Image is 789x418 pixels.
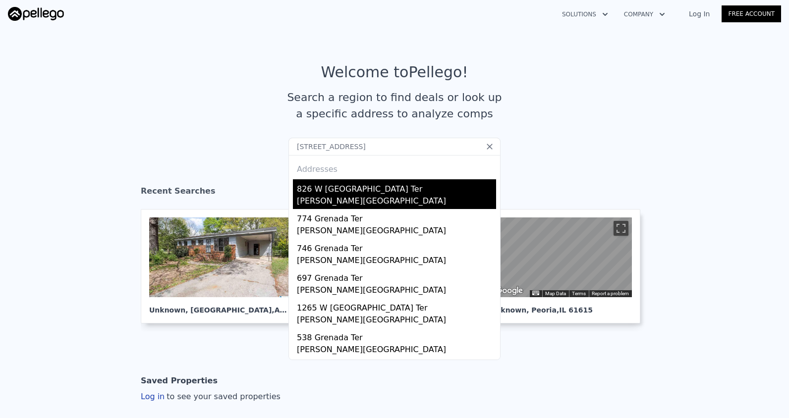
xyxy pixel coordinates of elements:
[493,284,525,297] img: Google
[297,314,496,328] div: [PERSON_NAME][GEOGRAPHIC_DATA]
[722,5,781,22] a: Free Account
[490,297,632,315] div: Unknown , Peoria
[141,209,307,323] a: Unknown, [GEOGRAPHIC_DATA],AL 35214
[592,291,629,296] a: Report a problem
[677,9,722,19] a: Log In
[149,297,291,315] div: Unknown , [GEOGRAPHIC_DATA]
[545,290,566,297] button: Map Data
[557,306,593,314] span: , IL 61615
[297,255,496,268] div: [PERSON_NAME][GEOGRAPHIC_DATA]
[165,392,281,401] span: to see your saved properties
[616,5,673,23] button: Company
[554,5,616,23] button: Solutions
[8,7,64,21] img: Pellego
[297,239,496,255] div: 746 Grenada Ter
[297,284,496,298] div: [PERSON_NAME][GEOGRAPHIC_DATA]
[297,344,496,358] div: [PERSON_NAME][GEOGRAPHIC_DATA]
[493,284,525,297] a: Open this area in Google Maps (opens a new window)
[572,291,586,296] a: Terms
[141,391,281,403] div: Log in
[293,156,496,179] div: Addresses
[297,225,496,239] div: [PERSON_NAME][GEOGRAPHIC_DATA]
[297,195,496,209] div: [PERSON_NAME][GEOGRAPHIC_DATA]
[297,358,496,373] div: 569 Grenada Ter
[288,138,501,156] input: Search an address or region...
[272,306,311,314] span: , AL 35214
[141,371,218,391] div: Saved Properties
[614,221,628,236] button: Toggle fullscreen view
[490,217,632,297] div: Map
[297,328,496,344] div: 538 Grenada Ter
[490,217,632,297] div: Street View
[141,177,648,209] div: Recent Searches
[297,179,496,195] div: 826 W [GEOGRAPHIC_DATA] Ter
[297,268,496,284] div: 697 Grenada Ter
[482,209,648,323] a: Map Unknown, Peoria,IL 61615
[297,298,496,314] div: 1265 W [GEOGRAPHIC_DATA] Ter
[321,63,468,81] div: Welcome to Pellego !
[283,89,506,122] div: Search a region to find deals or look up a specific address to analyze comps
[297,209,496,225] div: 774 Grenada Ter
[532,291,539,295] button: Keyboard shortcuts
